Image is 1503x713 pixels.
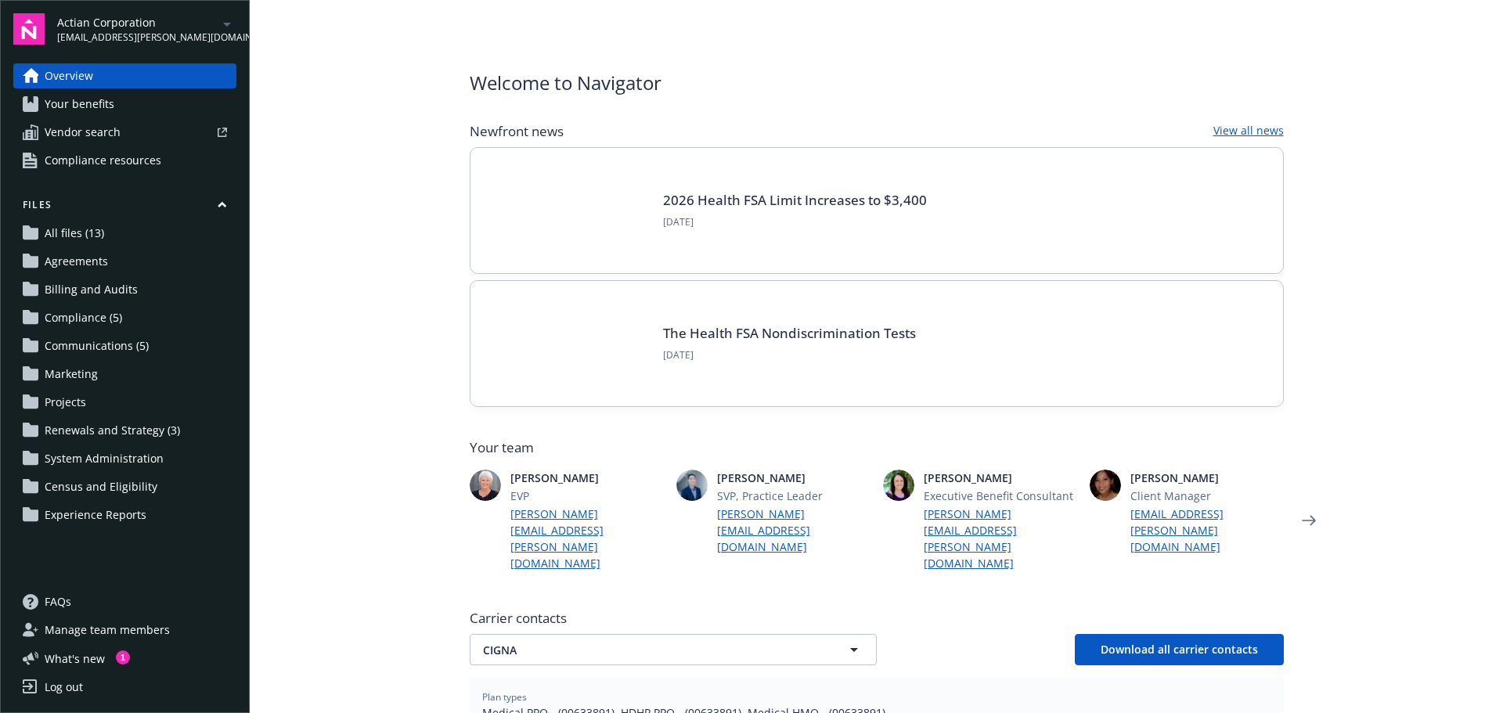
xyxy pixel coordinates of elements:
a: Your benefits [13,92,236,117]
span: Download all carrier contacts [1101,642,1258,657]
span: What ' s new [45,650,105,667]
span: Carrier contacts [470,609,1284,628]
img: Card Image - EB Compliance Insights.png [496,306,644,381]
span: [PERSON_NAME] [717,470,870,486]
span: Plan types [482,690,1271,704]
a: [PERSON_NAME][EMAIL_ADDRESS][DOMAIN_NAME] [717,506,870,555]
div: 1 [116,650,130,664]
button: CIGNA [470,634,877,665]
span: Billing and Audits [45,277,138,302]
span: [PERSON_NAME] [924,470,1077,486]
a: Compliance resources [13,148,236,173]
button: What's new1 [13,650,130,667]
a: Experience Reports [13,502,236,528]
span: Your benefits [45,92,114,117]
button: Files [13,198,236,218]
img: BLOG-Card Image - Compliance - 2026 Health FSA Limit Increases to $3,400.jpg [496,173,644,248]
span: Agreements [45,249,108,274]
a: Next [1296,508,1321,533]
a: Communications (5) [13,333,236,358]
a: Renewals and Strategy (3) [13,418,236,443]
span: Actian Corporation [57,14,218,31]
span: Experience Reports [45,502,146,528]
a: Vendor search [13,120,236,145]
a: View all news [1213,122,1284,141]
a: Manage team members [13,618,236,643]
span: [DATE] [663,215,927,229]
span: SVP, Practice Leader [717,488,870,504]
span: Vendor search [45,120,121,145]
span: Marketing [45,362,98,387]
span: Executive Benefit Consultant [924,488,1077,504]
a: FAQs [13,589,236,614]
a: Census and Eligibility [13,474,236,499]
a: [PERSON_NAME][EMAIL_ADDRESS][PERSON_NAME][DOMAIN_NAME] [510,506,664,571]
span: Compliance (5) [45,305,122,330]
div: Log out [45,675,83,700]
img: navigator-logo.svg [13,13,45,45]
a: Billing and Audits [13,277,236,302]
span: [PERSON_NAME] [510,470,664,486]
a: The Health FSA Nondiscrimination Tests [663,324,916,342]
span: Newfront news [470,122,564,141]
a: Overview [13,63,236,88]
a: 2026 Health FSA Limit Increases to $3,400 [663,191,927,209]
span: Overview [45,63,93,88]
span: Compliance resources [45,148,161,173]
span: [PERSON_NAME] [1130,470,1284,486]
a: [PERSON_NAME][EMAIL_ADDRESS][PERSON_NAME][DOMAIN_NAME] [924,506,1077,571]
span: All files (13) [45,221,104,246]
span: [EMAIL_ADDRESS][PERSON_NAME][DOMAIN_NAME] [57,31,218,45]
a: Projects [13,390,236,415]
span: System Administration [45,446,164,471]
img: photo [470,470,501,501]
a: Agreements [13,249,236,274]
a: System Administration [13,446,236,471]
span: Projects [45,390,86,415]
span: Communications (5) [45,333,149,358]
span: Renewals and Strategy (3) [45,418,180,443]
span: FAQs [45,589,71,614]
a: Marketing [13,362,236,387]
span: [DATE] [663,348,916,362]
a: Compliance (5) [13,305,236,330]
span: EVP [510,488,664,504]
a: [EMAIL_ADDRESS][PERSON_NAME][DOMAIN_NAME] [1130,506,1284,555]
button: Download all carrier contacts [1075,634,1284,665]
span: Manage team members [45,618,170,643]
a: arrowDropDown [218,14,236,33]
span: Welcome to Navigator [470,69,661,97]
span: Your team [470,438,1284,457]
button: Actian Corporation[EMAIL_ADDRESS][PERSON_NAME][DOMAIN_NAME]arrowDropDown [57,13,236,45]
span: CIGNA [483,642,809,658]
a: All files (13) [13,221,236,246]
img: photo [1090,470,1121,501]
span: Census and Eligibility [45,474,157,499]
img: photo [883,470,914,501]
span: Client Manager [1130,488,1284,504]
img: photo [676,470,708,501]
